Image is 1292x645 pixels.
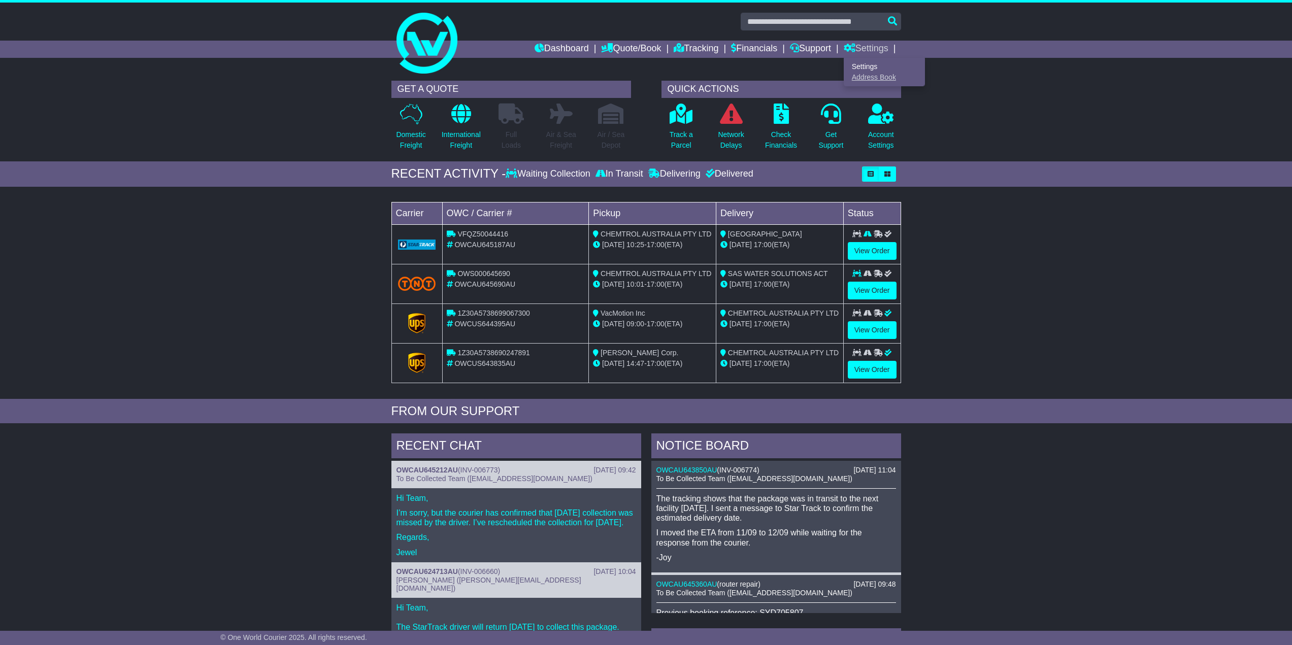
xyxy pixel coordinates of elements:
[848,282,897,299] a: View Order
[601,41,661,58] a: Quote/Book
[593,279,712,290] div: - (ETA)
[718,129,744,151] p: Network Delays
[790,41,831,58] a: Support
[626,241,644,249] span: 10:25
[754,241,772,249] span: 17:00
[506,168,592,180] div: Waiting Collection
[408,313,425,333] img: GetCarrierServiceLogo
[626,359,644,367] span: 14:47
[656,608,896,618] p: Previous booking reference: SYD705807
[396,508,636,527] p: I’m sorry, but the courier has confirmed that [DATE] collection was missed by the driver. I’ve re...
[720,279,839,290] div: (ETA)
[602,359,624,367] span: [DATE]
[754,320,772,328] span: 17:00
[626,280,644,288] span: 10:01
[844,61,924,72] a: Settings
[601,269,711,278] span: CHEMTROL AUSTRALIA PTY LTD
[602,320,624,328] span: [DATE]
[593,567,636,576] div: [DATE] 10:04
[656,494,896,523] p: The tracking shows that the package was in transit to the next facility [DATE]. I sent a message ...
[398,277,436,290] img: TNT_Domestic.png
[656,528,896,547] p: I moved the ETA from 11/09 to 12/09 while waiting for the response from the courier.
[442,202,589,224] td: OWC / Carrier #
[765,103,798,156] a: CheckFinancials
[646,168,703,180] div: Delivering
[396,576,581,593] span: [PERSON_NAME] ([PERSON_NAME][EMAIL_ADDRESS][DOMAIN_NAME])
[602,241,624,249] span: [DATE]
[765,129,797,151] p: Check Financials
[651,433,901,461] div: NOTICE BOARD
[647,359,665,367] span: 17:00
[868,103,895,156] a: AccountSettings
[848,361,897,379] a: View Order
[843,202,901,224] td: Status
[731,41,777,58] a: Financials
[730,359,752,367] span: [DATE]
[626,320,644,328] span: 09:00
[728,230,802,238] span: [GEOGRAPHIC_DATA]
[396,532,636,542] p: Regards,
[728,269,828,278] span: SAS WATER SOLUTIONS ACT
[728,309,839,317] span: CHEMTROL AUSTRALIA PTY LTD
[398,240,436,250] img: GetCarrierServiceLogo
[391,166,506,181] div: RECENT ACTIVITY -
[661,81,901,98] div: QUICK ACTIONS
[396,474,592,483] span: To Be Collected Team ([EMAIL_ADDRESS][DOMAIN_NAME])
[647,320,665,328] span: 17:00
[602,280,624,288] span: [DATE]
[844,72,924,83] a: Address Book
[656,466,896,474] div: ( )
[754,280,772,288] span: 17:00
[848,242,897,260] a: View Order
[391,404,901,419] div: FROM OUR SUPPORT
[396,548,636,557] p: Jewel
[728,349,839,357] span: CHEMTROL AUSTRALIA PTY LTD
[656,580,896,589] div: ( )
[656,589,852,597] span: To Be Collected Team ([EMAIL_ADDRESS][DOMAIN_NAME])
[719,466,757,474] span: INV-006774
[457,349,529,357] span: 1Z30A5738690247891
[220,633,367,641] span: © One World Courier 2025. All rights reserved.
[454,280,515,288] span: OWCAU645690AU
[396,493,636,503] p: Hi Team,
[670,129,693,151] p: Track a Parcel
[457,230,508,238] span: VFQZ50044416
[656,466,717,474] a: OWCAU643850AU
[396,567,458,575] a: OWCAU624713AU
[454,320,515,328] span: OWCUS644395AU
[396,466,636,474] div: ( )
[593,240,712,250] div: - (ETA)
[818,103,844,156] a: GetSupport
[589,202,716,224] td: Pickup
[656,553,896,562] p: -Joy
[647,241,665,249] span: 17:00
[601,349,678,357] span: [PERSON_NAME] Corp.
[395,103,426,156] a: DomesticFreight
[460,466,498,474] span: INV-006773
[720,240,839,250] div: (ETA)
[601,230,711,238] span: CHEMTROL AUSTRALIA PTY LTD
[601,309,645,317] span: VacMotion Inc
[730,241,752,249] span: [DATE]
[396,129,425,151] p: Domestic Freight
[457,269,510,278] span: OWS000645690
[593,358,712,369] div: - (ETA)
[716,202,843,224] td: Delivery
[754,359,772,367] span: 17:00
[853,580,896,589] div: [DATE] 09:48
[720,319,839,329] div: (ETA)
[442,129,481,151] p: International Freight
[593,466,636,474] div: [DATE] 09:42
[848,321,897,339] a: View Order
[647,280,665,288] span: 17:00
[408,353,425,373] img: GetCarrierServiceLogo
[396,567,636,576] div: ( )
[396,466,458,474] a: OWCAU645212AU
[730,320,752,328] span: [DATE]
[593,168,646,180] div: In Transit
[546,129,576,151] p: Air & Sea Freight
[441,103,481,156] a: InternationalFreight
[720,358,839,369] div: (ETA)
[844,41,888,58] a: Settings
[656,474,852,483] span: To Be Collected Team ([EMAIL_ADDRESS][DOMAIN_NAME])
